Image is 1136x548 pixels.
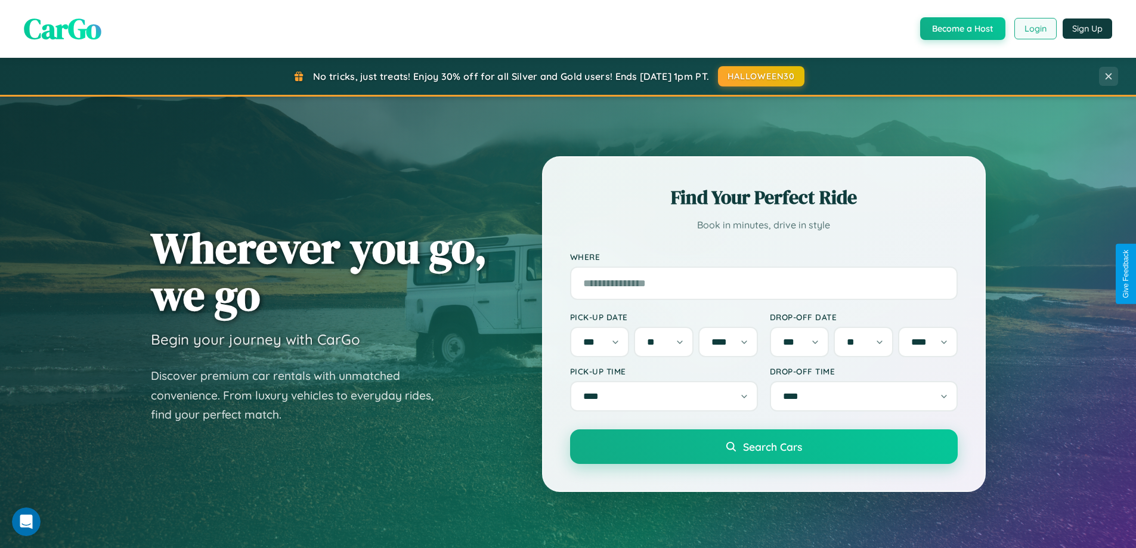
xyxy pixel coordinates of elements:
[570,366,758,376] label: Pick-up Time
[151,224,487,318] h1: Wherever you go, we go
[570,184,958,210] h2: Find Your Perfect Ride
[570,429,958,464] button: Search Cars
[570,216,958,234] p: Book in minutes, drive in style
[920,17,1005,40] button: Become a Host
[151,366,449,425] p: Discover premium car rentals with unmatched convenience. From luxury vehicles to everyday rides, ...
[1063,18,1112,39] button: Sign Up
[12,507,41,536] iframe: Intercom live chat
[770,312,958,322] label: Drop-off Date
[770,366,958,376] label: Drop-off Time
[1122,250,1130,298] div: Give Feedback
[313,70,709,82] span: No tricks, just treats! Enjoy 30% off for all Silver and Gold users! Ends [DATE] 1pm PT.
[743,440,802,453] span: Search Cars
[151,330,360,348] h3: Begin your journey with CarGo
[24,9,101,48] span: CarGo
[570,312,758,322] label: Pick-up Date
[718,66,804,86] button: HALLOWEEN30
[1014,18,1057,39] button: Login
[570,252,958,262] label: Where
